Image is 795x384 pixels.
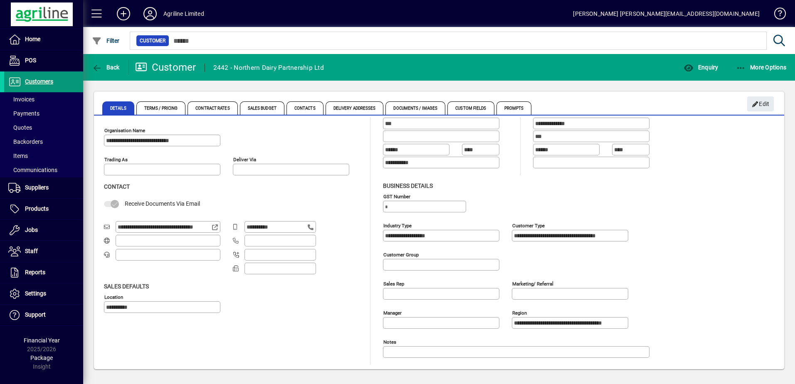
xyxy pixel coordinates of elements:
[25,36,40,42] span: Home
[25,311,46,318] span: Support
[4,163,83,177] a: Communications
[383,182,433,189] span: Business details
[4,262,83,283] a: Reports
[4,199,83,219] a: Products
[90,33,122,48] button: Filter
[4,241,83,262] a: Staff
[512,310,527,315] mat-label: Region
[385,101,445,115] span: Documents / Images
[90,60,122,75] button: Back
[447,101,494,115] span: Custom Fields
[233,157,256,162] mat-label: Deliver via
[30,354,53,361] span: Package
[163,7,204,20] div: Agriline Limited
[4,106,83,121] a: Payments
[25,184,49,191] span: Suppliers
[110,6,137,21] button: Add
[383,339,396,345] mat-label: Notes
[188,101,237,115] span: Contract Rates
[4,92,83,106] a: Invoices
[573,7,760,20] div: [PERSON_NAME] [PERSON_NAME][EMAIL_ADDRESS][DOMAIN_NAME]
[4,283,83,304] a: Settings
[102,101,134,115] span: Details
[736,64,787,71] span: More Options
[25,290,46,297] span: Settings
[383,281,404,286] mat-label: Sales rep
[125,200,200,207] span: Receive Documents Via Email
[4,135,83,149] a: Backorders
[383,193,410,199] mat-label: GST Number
[136,101,186,115] span: Terms / Pricing
[383,310,402,315] mat-label: Manager
[240,101,284,115] span: Sales Budget
[747,96,774,111] button: Edit
[104,157,128,162] mat-label: Trading as
[25,226,38,233] span: Jobs
[213,61,324,74] div: 2442 - Northern Dairy Partnership Ltd
[681,60,720,75] button: Enquiry
[92,64,120,71] span: Back
[383,222,412,228] mat-label: Industry type
[25,248,38,254] span: Staff
[140,37,165,45] span: Customer
[684,64,718,71] span: Enquiry
[8,138,43,145] span: Backorders
[4,121,83,135] a: Quotes
[383,251,419,257] mat-label: Customer group
[8,153,28,159] span: Items
[4,177,83,198] a: Suppliers
[83,60,129,75] app-page-header-button: Back
[4,220,83,241] a: Jobs
[4,29,83,50] a: Home
[512,222,545,228] mat-label: Customer type
[8,110,40,117] span: Payments
[92,37,120,44] span: Filter
[25,78,53,85] span: Customers
[4,149,83,163] a: Items
[25,57,36,64] span: POS
[752,97,770,111] span: Edit
[104,183,130,190] span: Contact
[25,269,45,276] span: Reports
[496,101,532,115] span: Prompts
[734,60,789,75] button: More Options
[768,2,785,29] a: Knowledge Base
[8,96,35,103] span: Invoices
[24,337,60,344] span: Financial Year
[286,101,323,115] span: Contacts
[104,128,145,133] mat-label: Organisation name
[25,205,49,212] span: Products
[104,283,149,290] span: Sales defaults
[4,50,83,71] a: POS
[326,101,384,115] span: Delivery Addresses
[4,305,83,325] a: Support
[104,294,123,300] mat-label: Location
[8,124,32,131] span: Quotes
[135,61,196,74] div: Customer
[137,6,163,21] button: Profile
[8,167,57,173] span: Communications
[512,281,553,286] mat-label: Marketing/ Referral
